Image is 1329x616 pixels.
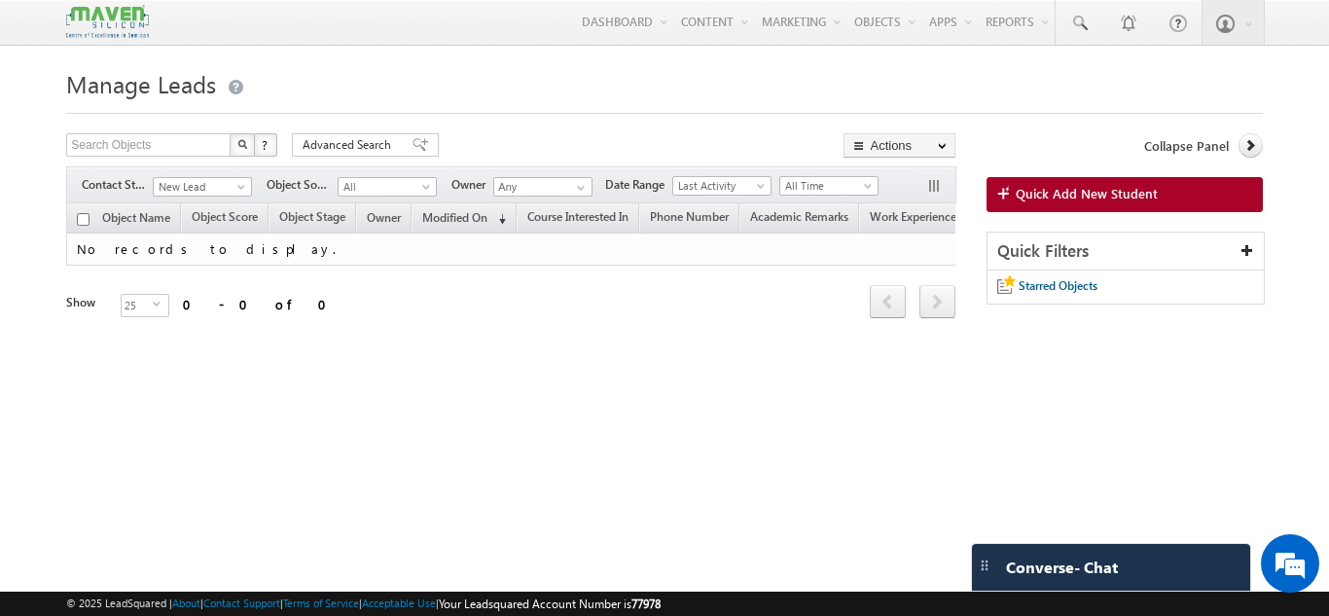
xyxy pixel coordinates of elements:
[870,285,906,318] span: prev
[82,176,153,194] span: Contact Stage
[518,206,638,232] a: Course Interested In
[77,213,90,226] input: Check all records
[339,178,431,196] span: All
[672,176,772,196] a: Last Activity
[182,206,268,232] a: Object Score
[750,209,848,224] span: Academic Remarks
[422,210,487,225] span: Modified On
[362,597,436,609] a: Acceptable Use
[66,294,105,311] div: Show
[673,177,766,195] span: Last Activity
[439,597,661,611] span: Your Leadsquared Account Number is
[605,176,672,194] span: Date Range
[779,176,879,196] a: All Time
[870,287,906,318] a: prev
[154,178,246,196] span: New Lead
[566,178,591,198] a: Show All Items
[1019,278,1097,293] span: Starred Objects
[490,211,506,227] span: (sorted descending)
[203,597,280,609] a: Contact Support
[860,206,966,232] a: Work Experience
[1144,137,1229,155] span: Collapse Panel
[413,206,516,232] a: Modified On (sorted descending)
[254,133,277,157] button: ?
[1006,559,1118,576] span: Converse - Chat
[977,558,992,573] img: carter-drag
[237,139,247,149] img: Search
[987,177,1263,212] a: Quick Add New Student
[66,68,216,99] span: Manage Leads
[988,233,1264,271] div: Quick Filters
[650,209,729,224] span: Phone Number
[527,209,629,224] span: Course Interested In
[172,597,200,609] a: About
[92,207,180,233] a: Object Name
[740,206,858,232] a: Academic Remarks
[153,300,168,308] span: select
[269,206,355,232] a: Object Stage
[844,133,955,158] button: Actions
[66,5,148,39] img: Custom Logo
[1016,185,1158,202] span: Quick Add New Student
[870,209,956,224] span: Work Experience
[640,206,738,232] a: Phone Number
[283,597,359,609] a: Terms of Service
[153,177,252,197] a: New Lead
[267,176,338,194] span: Object Source
[183,293,339,315] div: 0 - 0 of 0
[493,177,593,197] input: Type to Search
[338,177,437,197] a: All
[66,595,661,613] span: © 2025 LeadSquared | | | | |
[279,209,345,224] span: Object Stage
[192,209,258,224] span: Object Score
[919,287,955,318] a: next
[303,136,397,154] span: Advanced Search
[631,597,661,611] span: 77978
[919,285,955,318] span: next
[451,176,493,194] span: Owner
[122,295,153,316] span: 25
[780,177,873,195] span: All Time
[367,210,401,225] span: Owner
[262,136,270,153] span: ?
